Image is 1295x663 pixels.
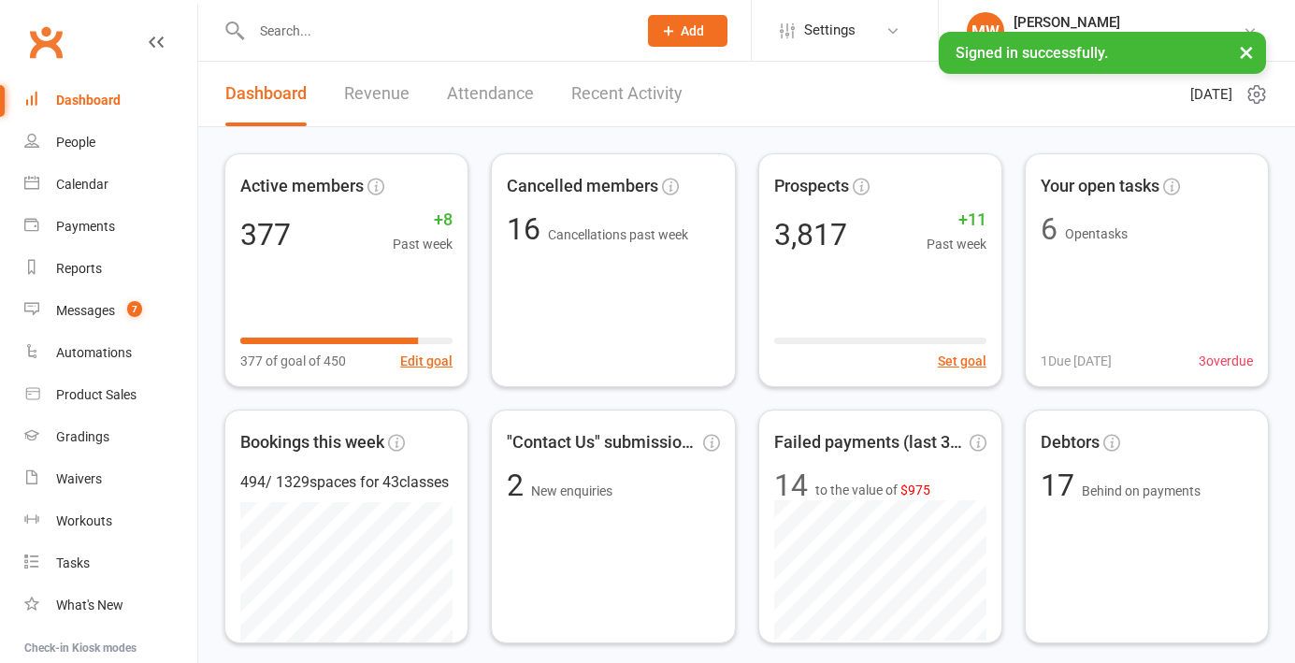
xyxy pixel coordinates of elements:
[393,234,453,254] span: Past week
[56,135,95,150] div: People
[774,470,808,500] div: 14
[507,468,531,503] span: 2
[24,332,197,374] a: Automations
[56,345,132,360] div: Automations
[967,12,1004,50] div: MW
[507,173,658,200] span: Cancelled members
[774,220,847,250] div: 3,817
[1041,173,1159,200] span: Your open tasks
[548,227,688,242] span: Cancellations past week
[774,429,966,456] span: Failed payments (last 30d)
[56,513,112,528] div: Workouts
[24,584,197,627] a: What's New
[246,18,624,44] input: Search...
[1082,483,1201,498] span: Behind on payments
[507,429,698,456] span: "Contact Us" submissions
[24,458,197,500] a: Waivers
[56,471,102,486] div: Waivers
[240,173,364,200] span: Active members
[56,387,137,402] div: Product Sales
[240,470,453,495] div: 494 / 1329 spaces for 43 classes
[1041,351,1112,371] span: 1 Due [DATE]
[240,220,291,250] div: 377
[56,219,115,234] div: Payments
[938,351,986,371] button: Set goal
[1041,429,1100,456] span: Debtors
[927,234,986,254] span: Past week
[927,207,986,234] span: +11
[22,19,69,65] a: Clubworx
[1014,31,1243,48] div: Urban Muaythai - [GEOGRAPHIC_DATA]
[1041,468,1082,503] span: 17
[900,483,930,497] span: $975
[56,303,115,318] div: Messages
[24,206,197,248] a: Payments
[24,290,197,332] a: Messages 7
[1065,226,1128,241] span: Open tasks
[447,62,534,126] a: Attendance
[240,351,346,371] span: 377 of goal of 450
[127,301,142,317] span: 7
[648,15,727,47] button: Add
[24,542,197,584] a: Tasks
[774,173,849,200] span: Prospects
[344,62,410,126] a: Revenue
[815,480,930,500] span: to the value of
[1190,83,1232,106] span: [DATE]
[24,164,197,206] a: Calendar
[1014,14,1243,31] div: [PERSON_NAME]
[681,23,704,38] span: Add
[24,416,197,458] a: Gradings
[531,483,612,498] span: New enquiries
[507,211,548,247] span: 16
[400,351,453,371] button: Edit goal
[24,248,197,290] a: Reports
[225,62,307,126] a: Dashboard
[56,177,108,192] div: Calendar
[24,79,197,122] a: Dashboard
[56,555,90,570] div: Tasks
[56,93,121,108] div: Dashboard
[56,429,109,444] div: Gradings
[24,500,197,542] a: Workouts
[56,261,102,276] div: Reports
[571,62,683,126] a: Recent Activity
[24,122,197,164] a: People
[1041,214,1058,244] div: 6
[804,9,856,51] span: Settings
[240,429,384,456] span: Bookings this week
[1199,351,1253,371] span: 3 overdue
[393,207,453,234] span: +8
[56,598,123,613] div: What's New
[24,374,197,416] a: Product Sales
[956,44,1108,62] span: Signed in successfully.
[1230,32,1263,72] button: ×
